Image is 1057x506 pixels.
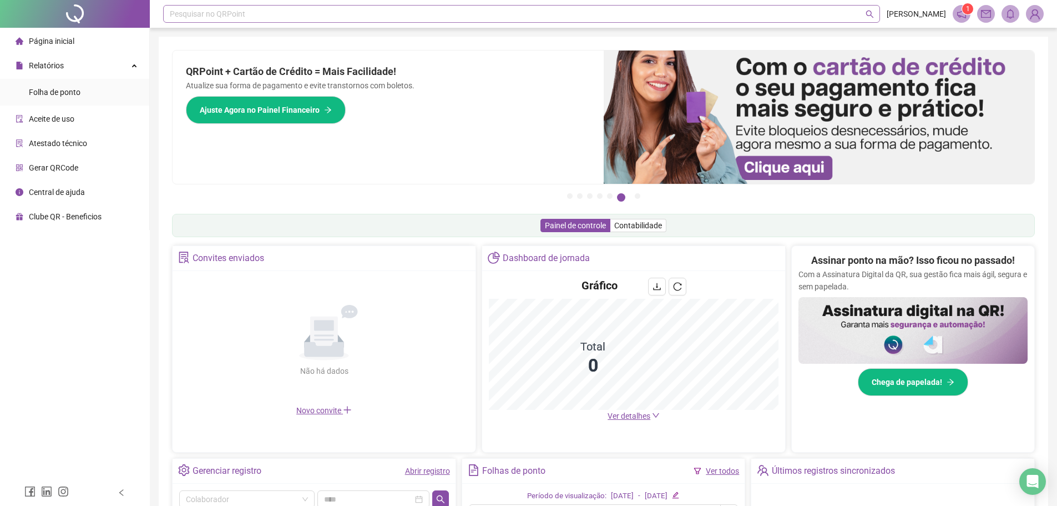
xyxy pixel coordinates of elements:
button: 5 [607,193,613,199]
span: download [653,282,661,291]
span: notification [957,9,967,19]
img: 76687 [1026,6,1043,22]
span: Clube QR - Beneficios [29,212,102,221]
span: audit [16,115,23,123]
span: Central de ajuda [29,188,85,197]
button: 4 [597,193,603,199]
span: Gerar QRCode [29,163,78,172]
span: setting [178,464,190,476]
span: home [16,37,23,45]
span: down [652,412,660,419]
span: qrcode [16,164,23,172]
span: search [436,495,445,504]
span: pie-chart [488,252,499,263]
span: plus [343,405,352,414]
button: 6 [617,193,625,202]
button: 1 [567,193,573,199]
span: Ver detalhes [608,412,650,420]
span: arrow-right [947,378,954,386]
span: search [866,10,874,18]
div: - [638,490,640,502]
span: Chega de papelada! [872,376,942,388]
span: left [118,489,125,497]
span: file-text [468,464,479,476]
div: Últimos registros sincronizados [772,462,895,480]
span: Novo convite [296,406,352,415]
span: Atestado técnico [29,139,87,148]
span: [PERSON_NAME] [887,8,946,20]
span: Ajuste Agora no Painel Financeiro [200,104,320,116]
div: Dashboard de jornada [503,249,590,268]
span: linkedin [41,486,52,497]
button: 2 [577,193,583,199]
div: [DATE] [645,490,667,502]
div: [DATE] [611,490,634,502]
span: arrow-right [324,106,332,114]
a: Ver detalhes down [608,412,660,420]
span: mail [981,9,991,19]
span: facebook [24,486,36,497]
span: Folha de ponto [29,88,80,97]
div: Open Intercom Messenger [1019,468,1046,495]
span: info-circle [16,188,23,196]
span: Relatórios [29,61,64,70]
span: Aceite de uso [29,114,74,123]
span: 1 [966,5,970,13]
img: banner%2F02c71560-61a6-44d4-94b9-c8ab97240462.png [798,297,1028,364]
span: bell [1005,9,1015,19]
span: reload [673,282,682,291]
span: gift [16,213,23,221]
span: team [757,464,768,476]
span: Página inicial [29,37,74,46]
span: solution [16,139,23,147]
div: Convites enviados [193,249,264,268]
a: Ver todos [706,467,739,475]
p: Com a Assinatura Digital da QR, sua gestão fica mais ágil, segura e sem papelada. [798,268,1028,293]
span: edit [672,492,679,499]
div: Folhas de ponto [482,462,545,480]
img: banner%2F75947b42-3b94-469c-a360-407c2d3115d7.png [604,51,1035,184]
h2: Assinar ponto na mão? Isso ficou no passado! [811,253,1015,268]
span: filter [694,467,701,475]
span: instagram [58,486,69,497]
div: Gerenciar registro [193,462,261,480]
h4: Gráfico [581,278,618,293]
sup: 1 [962,3,973,14]
button: Chega de papelada! [858,368,968,396]
button: 7 [635,193,640,199]
button: 3 [587,193,593,199]
span: file [16,62,23,69]
a: Abrir registro [405,467,450,475]
span: solution [178,252,190,263]
div: Não há dados [273,365,375,377]
div: Período de visualização: [527,490,606,502]
span: Contabilidade [614,221,662,230]
span: Painel de controle [545,221,606,230]
h2: QRPoint + Cartão de Crédito = Mais Facilidade! [186,64,590,79]
button: Ajuste Agora no Painel Financeiro [186,96,346,124]
p: Atualize sua forma de pagamento e evite transtornos com boletos. [186,79,590,92]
